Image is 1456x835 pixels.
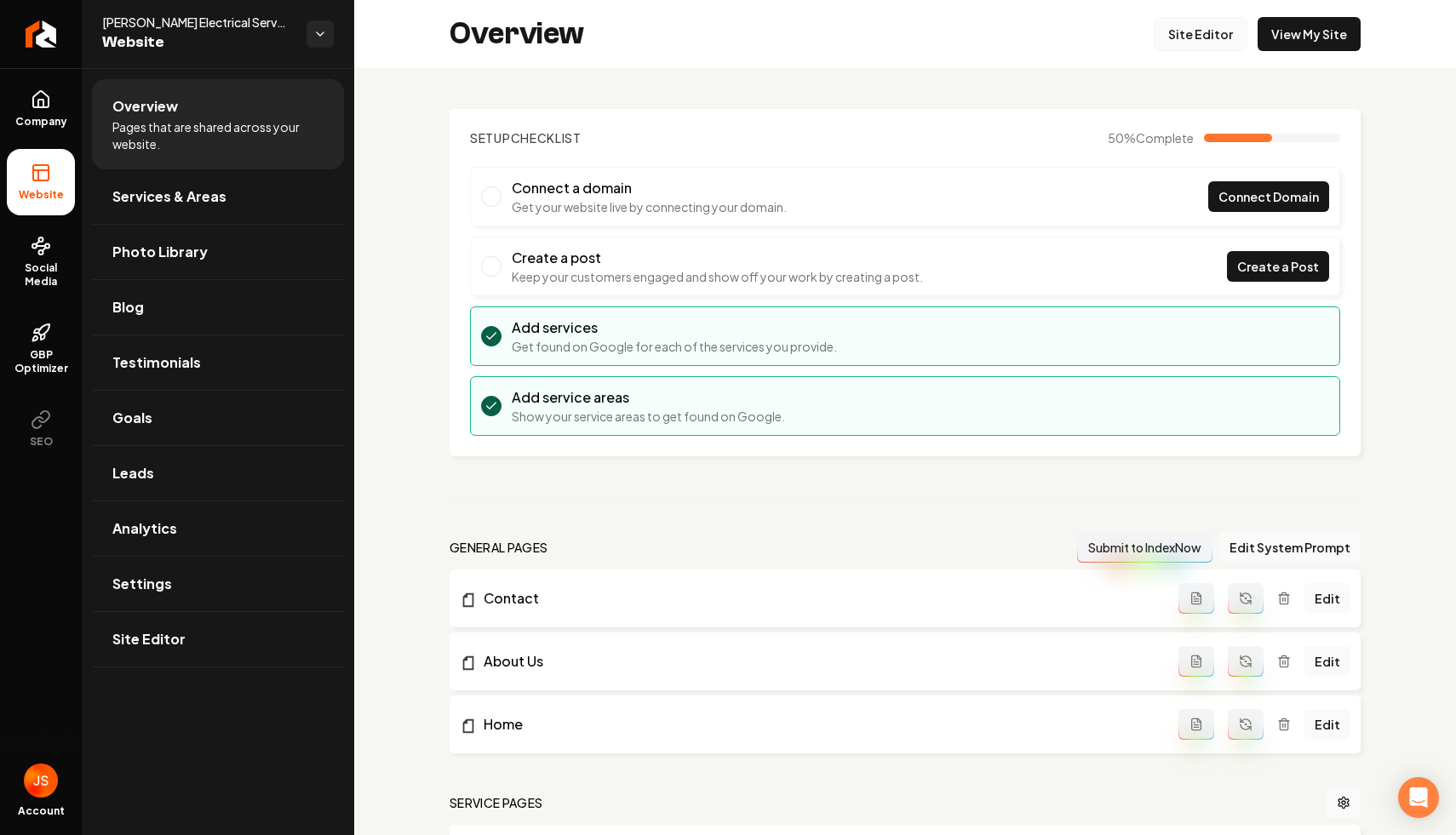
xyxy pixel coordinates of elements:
[450,539,548,556] h2: general pages
[1304,709,1350,740] a: Edit
[1227,251,1329,282] a: Create a Post
[92,225,344,279] a: Photo Library
[1154,17,1247,51] a: Site Editor
[92,169,344,224] a: Services & Areas
[92,335,344,390] a: Testimonials
[92,557,344,611] a: Settings
[7,261,75,289] span: Social Media
[112,408,152,428] span: Goals
[18,804,65,818] span: Account
[460,588,1178,609] a: Contact
[450,17,584,51] h2: Overview
[102,31,293,54] span: Website
[470,129,582,146] h2: Checklist
[512,248,923,268] h3: Create a post
[112,242,208,262] span: Photo Library
[512,317,837,338] h3: Add services
[1178,709,1214,740] button: Add admin page prompt
[102,14,293,31] span: [PERSON_NAME] Electrical Services
[460,714,1178,735] a: Home
[512,268,923,285] p: Keep your customers engaged and show off your work by creating a post.
[92,612,344,666] a: Site Editor
[7,76,75,142] a: Company
[92,280,344,335] a: Blog
[112,186,226,207] span: Services & Areas
[24,764,58,798] img: James Shamoun
[112,352,201,373] span: Testimonials
[92,391,344,445] a: Goals
[7,222,75,302] a: Social Media
[24,764,58,798] button: Open user button
[1136,130,1194,146] span: Complete
[512,198,787,215] p: Get your website live by connecting your domain.
[7,348,75,375] span: GBP Optimizer
[470,130,511,146] span: Setup
[92,501,344,556] a: Analytics
[1077,532,1212,563] button: Submit to IndexNow
[1237,258,1319,276] span: Create a Post
[92,446,344,500] a: Leads
[1258,17,1361,51] a: View My Site
[1304,583,1350,614] a: Edit
[112,574,172,594] span: Settings
[112,96,178,117] span: Overview
[1178,646,1214,677] button: Add admin page prompt
[1218,188,1319,206] span: Connect Domain
[1219,532,1361,563] button: Edit System Prompt
[512,178,787,198] h3: Connect a domain
[112,629,186,649] span: Site Editor
[512,338,837,355] p: Get found on Google for each of the services you provide.
[7,309,75,389] a: GBP Optimizer
[1178,583,1214,614] button: Add admin page prompt
[9,115,74,129] span: Company
[112,463,154,483] span: Leads
[112,118,324,152] span: Pages that are shared across your website.
[112,297,144,317] span: Blog
[23,435,60,449] span: SEO
[1208,181,1329,212] a: Connect Domain
[1398,777,1439,818] div: Open Intercom Messenger
[1108,129,1194,146] span: 50 %
[12,188,71,202] span: Website
[26,20,57,48] img: Rebolt Logo
[1304,646,1350,677] a: Edit
[112,518,177,539] span: Analytics
[460,651,1178,672] a: About Us
[450,794,543,811] h2: Service Pages
[512,408,785,425] p: Show your service areas to get found on Google.
[512,387,785,408] h3: Add service areas
[7,396,75,462] button: SEO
